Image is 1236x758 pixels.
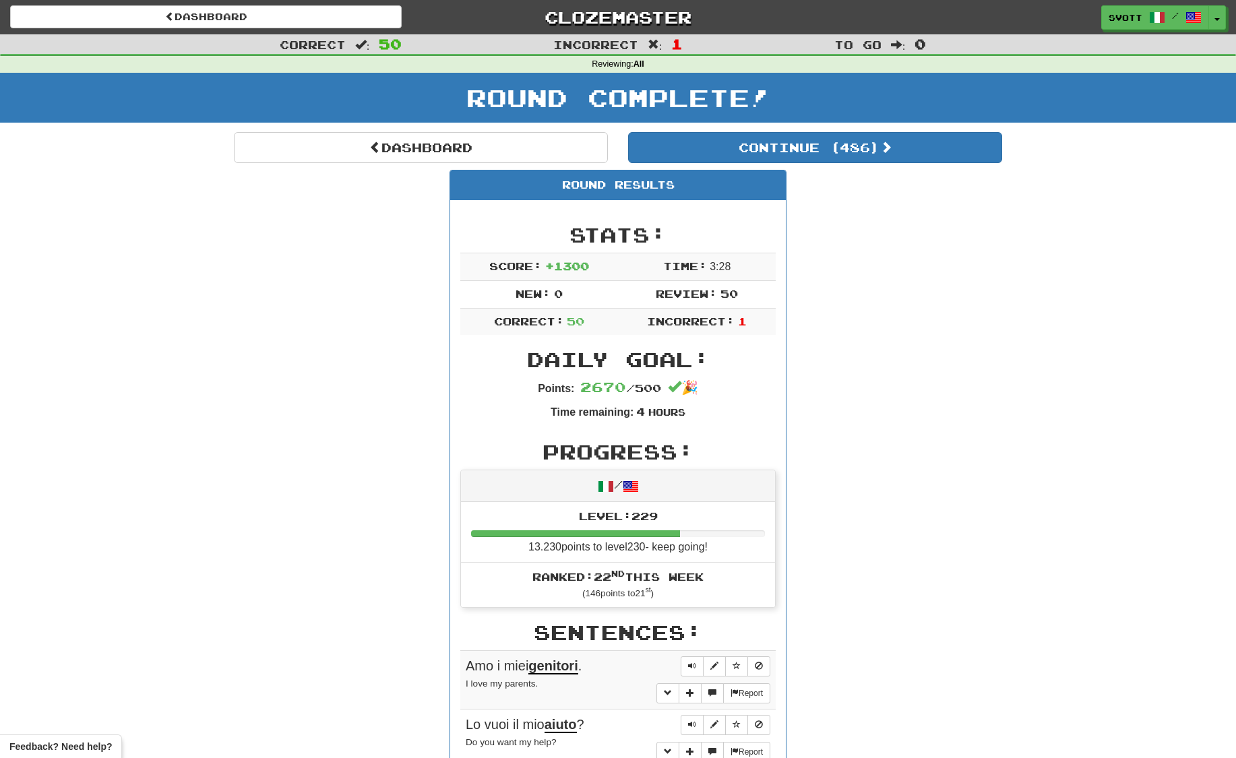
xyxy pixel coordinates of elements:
button: Toggle favorite [725,656,748,676]
button: Edit sentence [703,715,726,735]
span: 50 [567,315,584,327]
span: 50 [720,287,738,300]
span: Review: [656,287,717,300]
div: Sentence controls [681,715,770,735]
div: Round Results [450,170,786,200]
span: Ranked: 22 this week [532,570,704,583]
small: I love my parents. [466,678,538,689]
small: Do you want my help? [466,737,557,747]
button: Toggle favorite [725,715,748,735]
span: 0 [915,36,926,52]
span: Incorrect: [647,315,735,327]
button: Edit sentence [703,656,726,676]
span: 3 : 28 [710,261,731,272]
span: To go [834,38,882,51]
span: 50 [379,36,402,52]
span: Lo vuoi il mio ? [466,717,584,733]
h1: Round Complete! [5,84,1231,111]
strong: Points: [538,383,574,394]
a: Clozemaster [422,5,813,29]
span: Level: 229 [579,509,658,522]
div: / [461,470,775,502]
button: Add sentence to collection [679,683,702,703]
u: genitori [528,658,578,674]
span: Incorrect [553,38,638,51]
button: Toggle grammar [656,683,679,703]
button: Continue (486) [628,132,1002,163]
span: 4 [636,405,645,418]
strong: All [634,59,644,69]
span: Time: [663,259,707,272]
span: Amo i miei . [466,658,582,674]
span: Open feedback widget [9,740,112,753]
span: 2670 [580,379,626,395]
span: / [1172,11,1179,20]
sup: nd [611,569,625,578]
button: Toggle ignore [747,715,770,735]
span: : [648,39,662,51]
h2: Daily Goal: [460,348,776,371]
span: : [891,39,906,51]
h2: Stats: [460,224,776,246]
span: 1 [738,315,747,327]
div: Sentence controls [681,656,770,676]
button: Play sentence audio [681,715,704,735]
span: Correct: [494,315,564,327]
small: ( 146 points to 21 ) [582,588,654,598]
div: More sentence controls [656,683,770,703]
a: svott / [1101,5,1209,30]
a: Dashboard [10,5,402,28]
h2: Sentences: [460,621,776,643]
span: svott [1109,11,1142,24]
small: Hours [648,406,685,418]
a: Dashboard [234,132,608,163]
button: Report [723,683,770,703]
li: 13.230 points to level 230 - keep going! [461,502,775,563]
span: 1 [671,36,683,52]
span: 0 [554,287,563,300]
span: 🎉 [668,380,698,395]
span: : [355,39,370,51]
u: aiuto [545,717,577,733]
span: Correct [280,38,346,51]
span: New: [516,287,551,300]
strong: Time remaining: [551,406,634,418]
button: Play sentence audio [681,656,704,676]
h2: Progress: [460,441,776,463]
span: + 1300 [545,259,589,272]
sup: st [646,586,651,594]
button: Toggle ignore [747,656,770,676]
span: Score: [489,259,542,272]
span: / 500 [580,381,661,394]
